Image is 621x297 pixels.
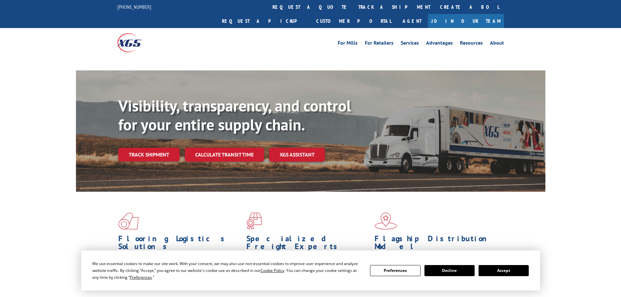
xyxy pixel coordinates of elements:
[118,148,180,161] a: Track shipment
[246,213,262,230] img: xgs-icon-focused-on-flooring-red
[365,40,393,48] a: For Retailers
[426,40,453,48] a: Advantages
[375,213,397,230] img: xgs-icon-flagship-distribution-model-red
[370,265,420,276] button: Preferences
[375,235,498,254] h1: Flagship Distribution Model
[260,268,284,273] span: Cookie Policy
[217,14,311,28] a: Request a pickup
[130,275,152,280] span: Preferences
[246,235,370,254] h1: Specialized Freight Experts
[81,250,540,290] div: Cookie Consent Prompt
[118,96,351,135] b: Visibility, transparency, and control for your entire supply chain.
[118,213,139,230] img: xgs-icon-total-supply-chain-intelligence-red
[338,40,358,48] a: For Mills
[460,40,483,48] a: Resources
[185,148,264,162] a: Calculate transit time
[428,14,504,28] a: Join Our Team
[311,14,396,28] a: Customer Portal
[92,260,362,281] div: We use essential cookies to make our site work. With your consent, we may also use non-essential ...
[118,235,242,254] h1: Flooring Logistics Solutions
[396,14,428,28] a: Agent
[401,40,419,48] a: Services
[479,265,529,276] button: Accept
[424,265,475,276] button: Decline
[269,148,325,162] a: XGS ASSISTANT
[117,4,151,10] a: [PHONE_NUMBER]
[490,40,504,48] a: About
